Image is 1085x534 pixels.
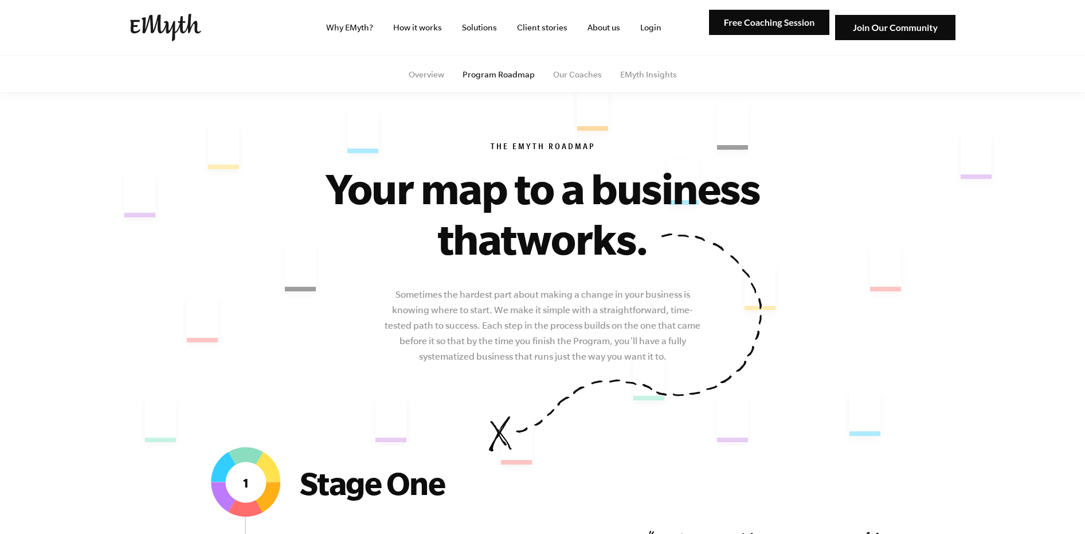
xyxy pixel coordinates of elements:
h1: Your map to a business that [291,163,795,264]
img: Join Our Community [835,15,955,41]
span: works. [516,215,648,263]
a: Program Roadmap [463,70,535,79]
a: Overview [409,70,444,79]
a: Our Coaches [553,70,602,79]
img: EMyth [130,14,201,41]
h2: Stage One [300,465,529,501]
iframe: Chat Widget [1028,479,1085,534]
h6: The EMyth Roadmap [194,142,891,154]
img: Free Coaching Session [709,10,829,36]
p: Sometimes the hardest part about making a change in your business is knowing where to start. We m... [383,287,703,364]
a: EMyth Insights [620,70,677,79]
